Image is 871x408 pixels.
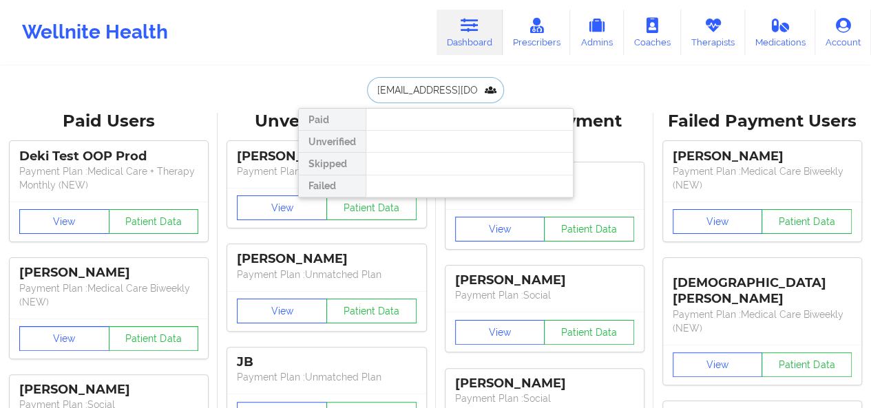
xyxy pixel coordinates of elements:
[299,153,366,175] div: Skipped
[544,217,634,241] button: Patient Data
[237,268,416,281] p: Payment Plan : Unmatched Plan
[673,209,763,234] button: View
[681,10,745,55] a: Therapists
[624,10,681,55] a: Coaches
[237,299,327,323] button: View
[19,281,198,309] p: Payment Plan : Medical Care Biweekly (NEW)
[455,391,634,405] p: Payment Plan : Social
[237,164,416,178] p: Payment Plan : Unmatched Plan
[299,175,366,197] div: Failed
[455,272,634,288] div: [PERSON_NAME]
[503,10,571,55] a: Prescribers
[544,320,634,345] button: Patient Data
[109,209,199,234] button: Patient Data
[19,149,198,164] div: Deki Test OOP Prod
[237,370,416,384] p: Payment Plan : Unmatched Plan
[673,164,852,192] p: Payment Plan : Medical Care Biweekly (NEW)
[19,265,198,281] div: [PERSON_NAME]
[455,288,634,302] p: Payment Plan : Social
[437,10,503,55] a: Dashboard
[19,209,109,234] button: View
[455,376,634,391] div: [PERSON_NAME]
[663,111,861,132] div: Failed Payment Users
[455,320,545,345] button: View
[326,299,417,323] button: Patient Data
[815,10,871,55] a: Account
[673,149,852,164] div: [PERSON_NAME]
[299,131,366,153] div: Unverified
[570,10,624,55] a: Admins
[237,251,416,267] div: [PERSON_NAME]
[237,354,416,370] div: JB
[19,382,198,398] div: [PERSON_NAME]
[326,195,417,220] button: Patient Data
[673,265,852,307] div: [DEMOGRAPHIC_DATA][PERSON_NAME]
[673,352,763,377] button: View
[19,326,109,351] button: View
[109,326,199,351] button: Patient Data
[237,149,416,164] div: [PERSON_NAME]
[745,10,816,55] a: Medications
[299,109,366,131] div: Paid
[762,352,852,377] button: Patient Data
[19,164,198,192] p: Payment Plan : Medical Care + Therapy Monthly (NEW)
[227,111,426,132] div: Unverified Users
[10,111,208,132] div: Paid Users
[237,195,327,220] button: View
[673,308,852,335] p: Payment Plan : Medical Care Biweekly (NEW)
[455,217,545,241] button: View
[762,209,852,234] button: Patient Data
